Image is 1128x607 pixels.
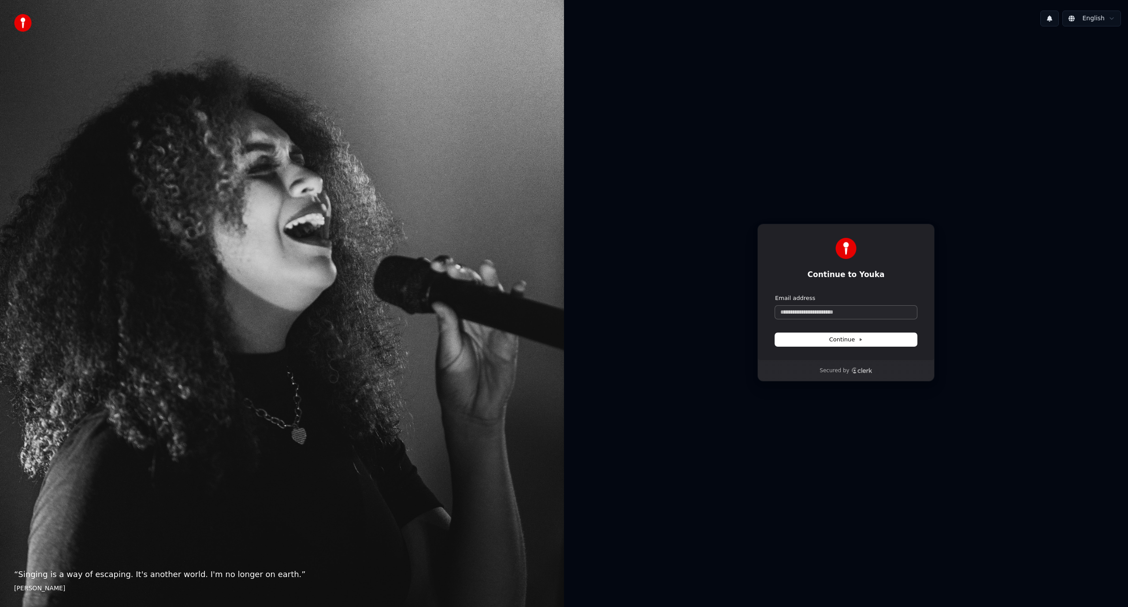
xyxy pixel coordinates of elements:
[820,367,849,374] p: Secured by
[829,336,863,344] span: Continue
[775,294,815,302] label: Email address
[14,14,32,32] img: youka
[14,584,550,593] footer: [PERSON_NAME]
[835,238,857,259] img: Youka
[851,367,872,374] a: Clerk logo
[775,270,917,280] h1: Continue to Youka
[14,568,550,581] p: “ Singing is a way of escaping. It's another world. I'm no longer on earth. ”
[775,333,917,346] button: Continue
